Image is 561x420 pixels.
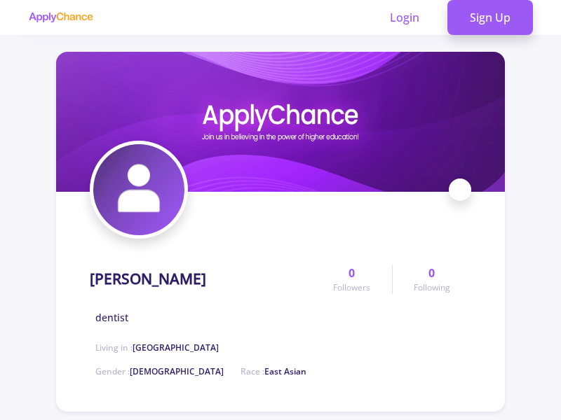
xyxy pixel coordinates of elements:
span: 0 [428,265,435,281]
span: Followers [333,281,370,294]
a: 0Following [392,265,471,294]
img: applychance logo text only [28,12,93,23]
span: Race : [241,365,306,377]
img: hojjat hassanzadeavatar [93,144,184,235]
span: [GEOGRAPHIC_DATA] [133,342,219,353]
span: dentist [95,310,128,325]
h1: [PERSON_NAME] [90,270,206,288]
a: 0Followers [312,265,391,294]
span: [DEMOGRAPHIC_DATA] [130,365,224,377]
span: 0 [349,265,355,281]
span: Following [414,281,450,294]
img: hojjat hassanzadecover image [56,52,505,192]
span: Living in : [95,342,219,353]
span: East Asian [264,365,306,377]
span: Gender : [95,365,224,377]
